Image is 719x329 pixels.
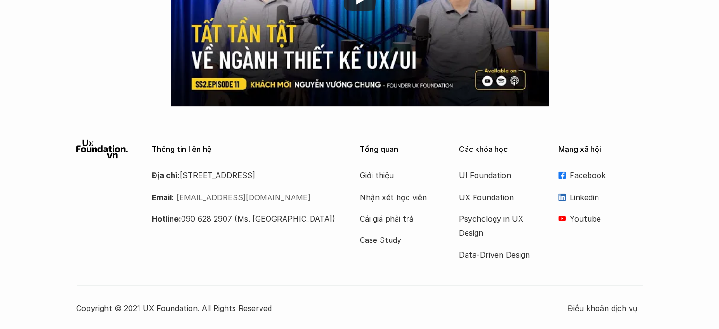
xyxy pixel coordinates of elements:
[152,192,174,202] strong: Email:
[459,145,544,154] p: Các khóa học
[152,211,336,225] p: 090 628 2907 (Ms. [GEOGRAPHIC_DATA])
[459,168,535,182] a: UI Foundation
[152,145,336,154] p: Thông tin liên hệ
[459,247,535,261] a: Data-Driven Design
[459,190,535,204] a: UX Foundation
[558,145,643,154] p: Mạng xã hội
[360,190,435,204] a: Nhận xét học viên
[558,168,643,182] a: Facebook
[558,190,643,204] a: Linkedin
[570,168,643,182] p: Facebook
[152,170,180,180] strong: Địa chỉ:
[459,211,535,240] a: Psychology in UX Design
[570,211,643,225] p: Youtube
[76,301,568,315] p: Copyright © 2021 UX Foundation. All Rights Reserved
[152,168,336,182] p: [STREET_ADDRESS]
[568,301,643,315] a: Điều khoản dịch vụ
[360,168,435,182] a: Giới thiệu
[360,145,445,154] p: Tổng quan
[360,232,435,247] a: Case Study
[152,213,181,223] strong: Hotline:
[570,190,643,204] p: Linkedin
[558,211,643,225] a: Youtube
[360,211,435,225] a: Cái giá phải trả
[176,192,311,202] a: [EMAIL_ADDRESS][DOMAIN_NAME]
